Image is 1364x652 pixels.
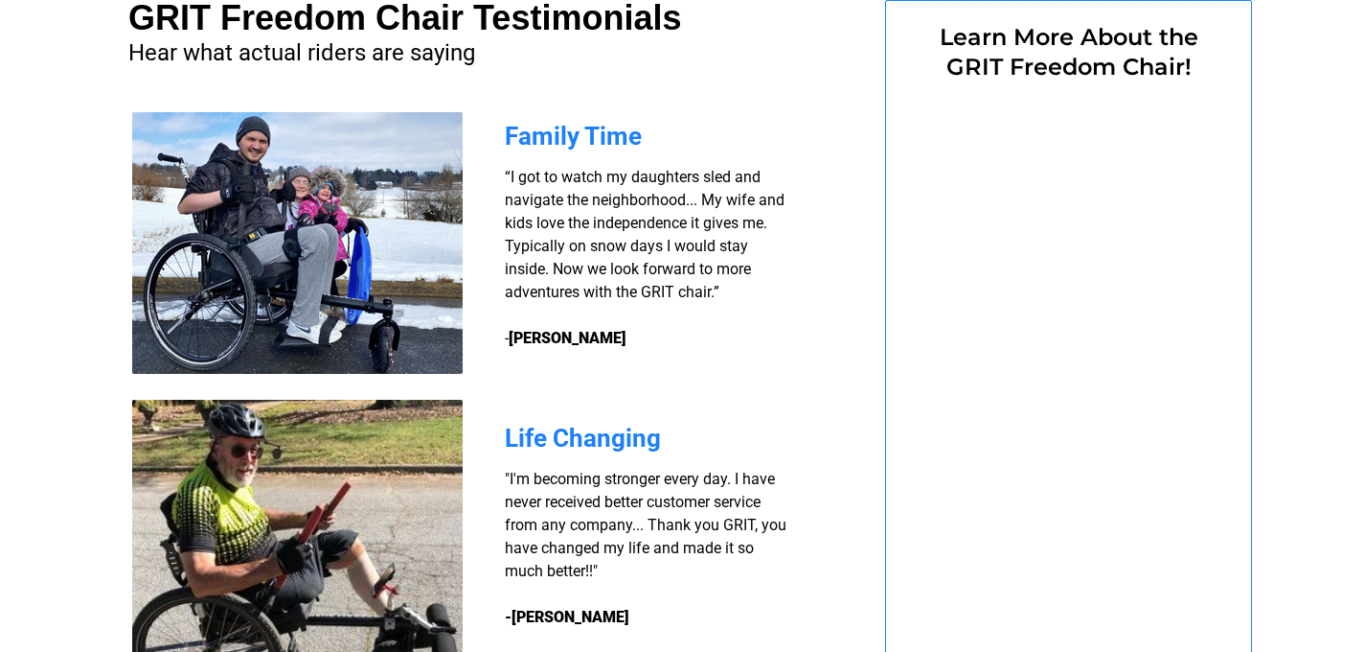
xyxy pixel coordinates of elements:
[505,122,642,151] span: Family Time
[940,23,1198,81] span: Learn More About the GRIT Freedom Chair!
[505,424,661,453] span: Life Changing
[505,470,786,580] span: "I'm becoming stronger every day. I have never received better customer service from any company....
[128,39,475,66] span: Hear what actual riders are saying
[505,168,784,347] span: “I got to watch my daughters sled and navigate the neighborhood... My wife and kids love the inde...
[918,93,1219,237] iframe: Form 0
[505,608,629,626] strong: -[PERSON_NAME]
[509,329,626,347] strong: [PERSON_NAME]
